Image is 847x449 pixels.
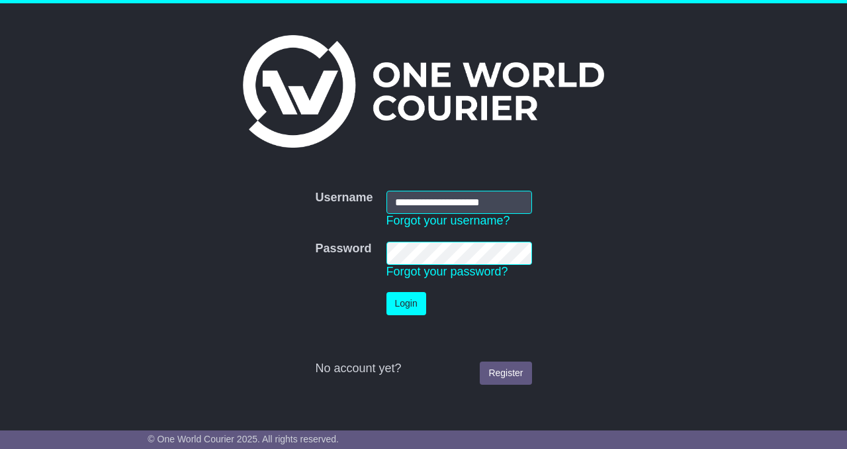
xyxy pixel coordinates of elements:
[315,191,373,205] label: Username
[386,214,510,227] a: Forgot your username?
[243,35,604,148] img: One World
[386,265,508,278] a: Forgot your password?
[148,434,339,444] span: © One World Courier 2025. All rights reserved.
[315,362,531,376] div: No account yet?
[480,362,531,385] a: Register
[386,292,426,315] button: Login
[315,242,371,256] label: Password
